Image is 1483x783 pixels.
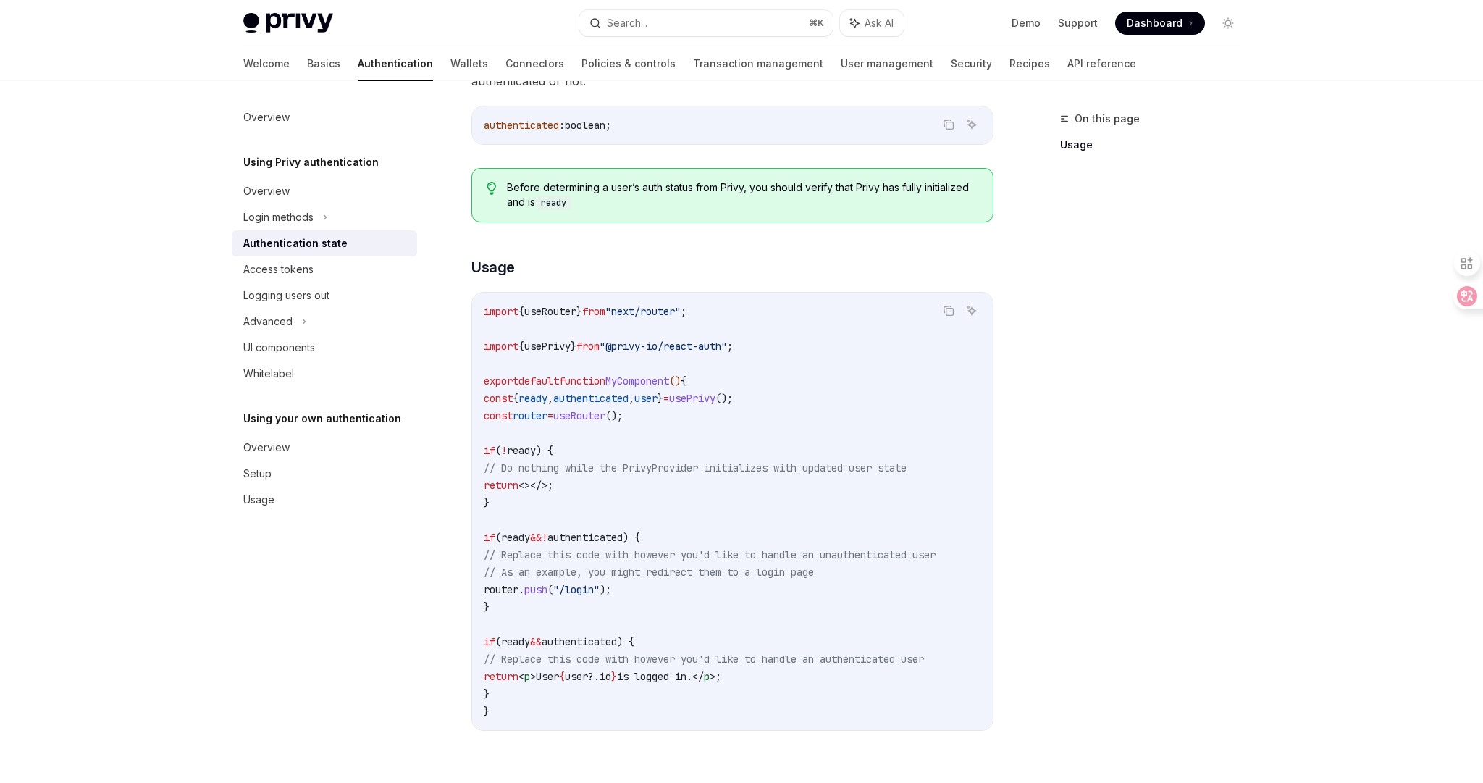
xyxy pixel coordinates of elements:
div: Access tokens [243,261,314,278]
a: Wallets [450,46,488,81]
span: Before determining a user’s auth status from Privy, you should verify that Privy has fully initia... [507,180,978,210]
span: ready [501,531,530,544]
span: { [513,392,518,405]
button: Search...⌘K [579,10,833,36]
div: Usage [243,491,274,508]
div: Overview [243,109,290,126]
button: Ask AI [962,301,981,320]
div: Advanced [243,313,293,330]
a: Whitelabel [232,361,417,387]
span: ); [600,583,611,596]
a: Usage [232,487,417,513]
a: Logging users out [232,282,417,309]
div: Setup [243,465,272,482]
div: Whitelabel [243,365,294,382]
span: import [484,340,518,353]
span: // Replace this code with however you'd like to handle an authenticated user [484,653,924,666]
span: </ [692,670,704,683]
span: } [571,340,576,353]
a: Basics [307,46,340,81]
a: Recipes [1009,46,1050,81]
span: useRouter [553,409,605,422]
code: ready [535,196,572,210]
span: authenticated [484,119,559,132]
h5: Using Privy authentication [243,154,379,171]
div: Overview [243,183,290,200]
a: Demo [1012,16,1041,30]
span: "/login" [553,583,600,596]
span: is logged in. [617,670,692,683]
button: Ask AI [840,10,904,36]
span: < [518,670,524,683]
span: user [634,392,658,405]
button: Toggle dark mode [1217,12,1240,35]
span: ( [495,444,501,457]
span: Dashboard [1127,16,1182,30]
a: Security [951,46,992,81]
div: Login methods [243,209,314,226]
span: (); [605,409,623,422]
a: Dashboard [1115,12,1205,35]
a: Access tokens [232,256,417,282]
span: // Do nothing while the PrivyProvider initializes with updated user state [484,461,907,474]
span: ; [681,305,686,318]
span: useRouter [524,305,576,318]
span: p [704,670,710,683]
button: Ask AI [962,115,981,134]
span: User [536,670,559,683]
div: Overview [243,439,290,456]
span: { [518,340,524,353]
span: router [513,409,547,422]
span: ! [542,531,547,544]
span: "next/router" [605,305,681,318]
span: // As an example, you might redirect them to a login page [484,566,814,579]
span: Ask AI [865,16,894,30]
span: import [484,305,518,318]
span: export [484,374,518,388]
span: from [576,340,600,353]
span: ( [495,531,501,544]
a: Authentication [358,46,433,81]
span: authenticated [547,531,623,544]
span: <></> [518,479,547,492]
span: ; [605,119,611,132]
svg: Tip [487,182,497,195]
div: Search... [607,14,647,32]
span: = [547,409,553,422]
span: { [518,305,524,318]
a: UI components [232,335,417,361]
span: if [484,531,495,544]
a: Setup [232,461,417,487]
span: // Replace this code with however you'd like to handle an unauthenticated user [484,548,936,561]
span: if [484,444,495,457]
span: } [484,705,490,718]
a: Overview [232,435,417,461]
span: ) { [623,531,640,544]
span: } [484,600,490,614]
span: default [518,374,559,388]
span: = [663,392,669,405]
span: } [484,687,490,700]
span: > [530,670,536,683]
a: Usage [1060,133,1251,156]
span: "@privy-io/react-auth" [600,340,727,353]
span: authenticated [542,635,617,648]
span: ; [715,670,721,683]
a: Welcome [243,46,290,81]
span: const [484,392,513,405]
a: Support [1058,16,1098,30]
a: Overview [232,104,417,130]
a: Transaction management [693,46,823,81]
span: } [658,392,663,405]
span: , [547,392,553,405]
span: ; [547,479,553,492]
span: if [484,635,495,648]
span: usePrivy [524,340,571,353]
span: Usage [471,257,515,277]
span: ready [507,444,536,457]
a: Policies & controls [581,46,676,81]
span: ) { [536,444,553,457]
a: Authentication state [232,230,417,256]
span: router [484,583,518,596]
span: from [582,305,605,318]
